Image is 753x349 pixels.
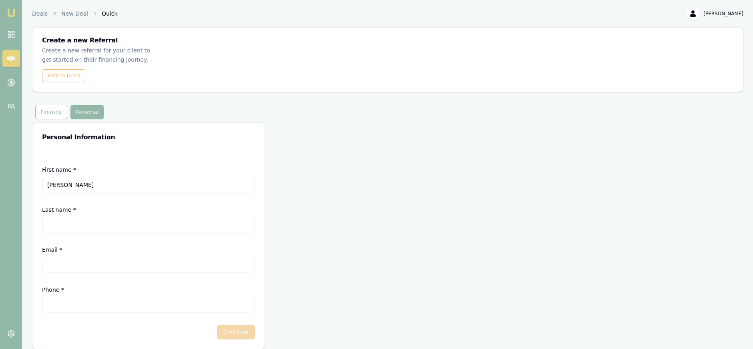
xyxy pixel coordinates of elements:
label: Phone * [42,287,64,293]
p: Create a new referral for your client to get started on their financing journey. [42,46,247,64]
button: Back to Deals [42,69,85,82]
label: Last name * [42,207,76,213]
img: emu-icon-u.png [6,8,16,18]
a: Deals [32,10,48,18]
h3: Create a new Referral [42,37,733,44]
a: New Deal [61,10,88,18]
nav: breadcrumb [32,10,118,18]
button: Personal [70,105,104,119]
label: Email * [42,247,62,253]
label: First name * [42,166,76,173]
h3: Personal Information [42,132,255,142]
button: Finance [35,105,67,119]
span: [PERSON_NAME] [703,10,743,17]
span: Quick [102,10,118,18]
